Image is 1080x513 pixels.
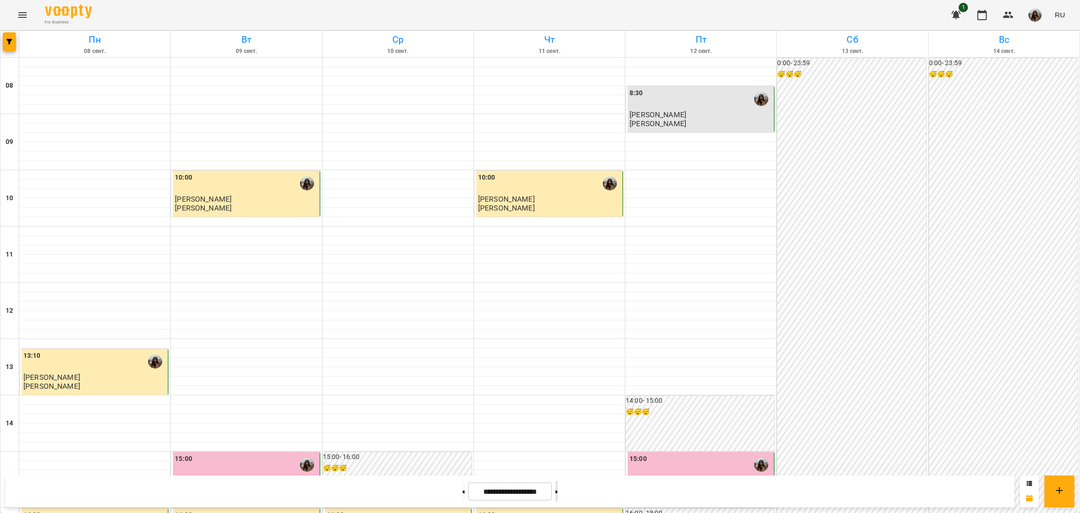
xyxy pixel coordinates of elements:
[175,204,232,212] p: [PERSON_NAME]
[754,92,768,106] img: Анна Рожнятовська
[323,463,472,474] h6: 😴😴😴
[172,32,320,47] h6: Вт
[627,32,775,47] h6: Пт
[45,5,92,18] img: Voopty Logo
[630,120,686,128] p: [PERSON_NAME]
[778,47,926,56] h6: 13 сент.
[778,32,926,47] h6: Сб
[175,173,192,183] label: 10:00
[630,110,686,119] span: [PERSON_NAME]
[172,47,320,56] h6: 09 сент.
[323,452,472,462] h6: 15:00 - 16:00
[6,306,13,316] h6: 12
[6,193,13,204] h6: 10
[1055,10,1065,20] span: RU
[478,204,535,212] p: [PERSON_NAME]
[475,32,623,47] h6: Чт
[324,32,472,47] h6: Ср
[6,249,13,260] h6: 11
[930,32,1078,47] h6: Вс
[630,88,643,98] label: 8:30
[23,382,80,390] p: [PERSON_NAME]
[630,454,647,464] label: 15:00
[23,351,41,361] label: 13:10
[175,454,192,464] label: 15:00
[478,173,495,183] label: 10:00
[6,137,13,147] h6: 09
[777,58,926,68] h6: 0:00 - 23:59
[475,47,623,56] h6: 11 сент.
[6,418,13,429] h6: 14
[627,47,775,56] h6: 12 сент.
[626,407,774,417] h6: 😴😴😴
[21,32,169,47] h6: Пн
[1028,8,1042,22] img: cf3ea0a0c680b25cc987e5e4629d86f3.jpg
[23,373,80,382] span: [PERSON_NAME]
[754,458,768,472] img: Анна Рожнятовська
[300,458,314,472] img: Анна Рожнятовська
[6,362,13,372] h6: 13
[1051,6,1069,23] button: RU
[175,195,232,204] span: [PERSON_NAME]
[11,4,34,26] button: Menu
[929,58,1078,68] h6: 0:00 - 23:59
[959,3,968,12] span: 1
[777,69,926,80] h6: 😴😴😴
[45,19,92,25] span: For Business
[930,47,1078,56] h6: 14 сент.
[603,176,617,190] img: Анна Рожнятовська
[300,176,314,190] img: Анна Рожнятовська
[6,81,13,91] h6: 08
[21,47,169,56] h6: 08 сент.
[148,355,162,369] img: Анна Рожнятовська
[324,47,472,56] h6: 10 сент.
[626,396,774,406] h6: 14:00 - 15:00
[478,195,535,204] span: [PERSON_NAME]
[929,69,1078,80] h6: 😴😴😴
